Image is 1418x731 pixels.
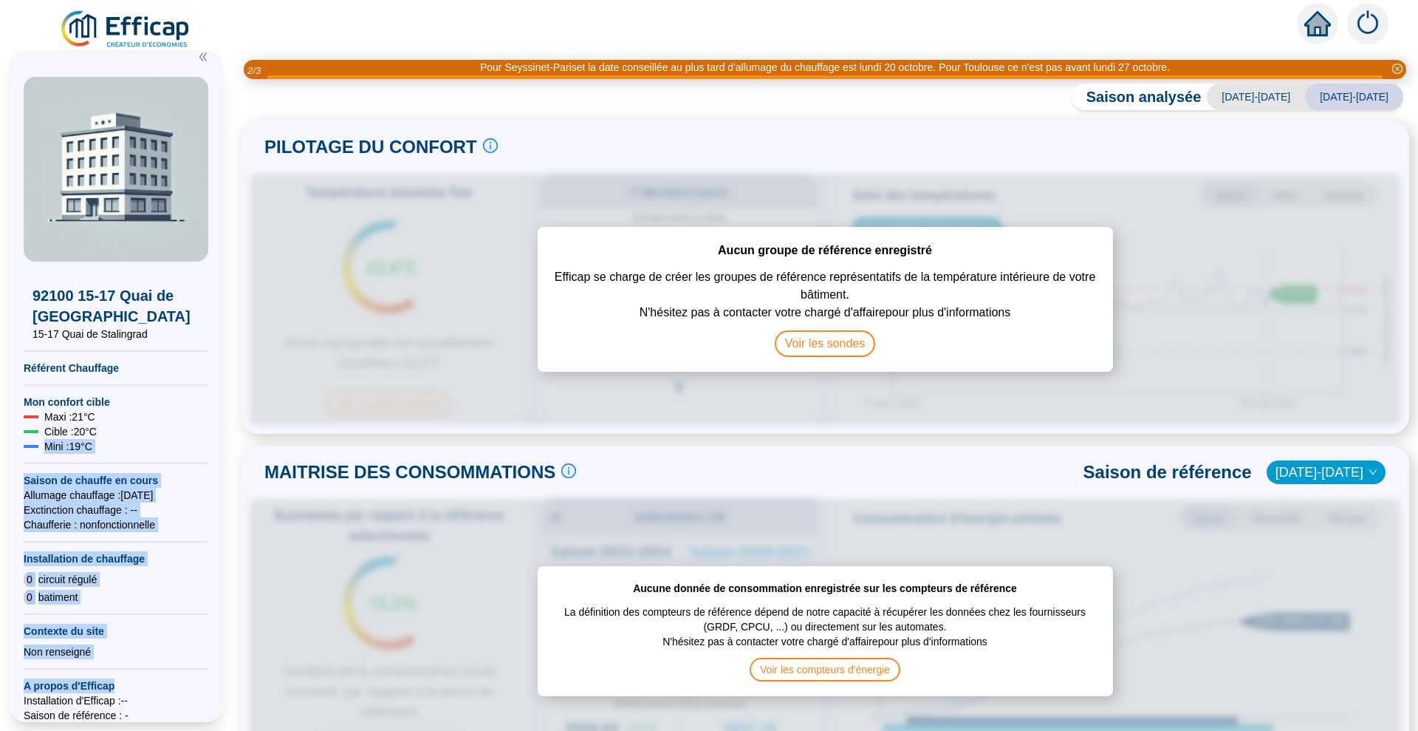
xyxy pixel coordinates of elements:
[1304,10,1331,37] span: home
[1392,64,1402,74] span: close-circle
[24,708,208,723] span: Saison de référence : -
[44,424,97,439] span: Cible : 20 °C
[1369,468,1377,477] span: down
[38,590,78,605] span: batiment
[561,463,576,478] span: info-circle
[38,572,97,587] span: circuit régulé
[633,581,1017,596] span: Aucune donnée de consommation enregistrée sur les compteurs de référence
[24,517,208,532] span: Chaufferie : non fonctionnelle
[32,327,199,341] span: 15-17 Quai de Stalingrad
[264,460,555,484] span: MAITRISE DES CONSOMMATIONS
[552,596,1098,634] span: La définition des compteurs de référence dépend de notre capacité à récupérer les données chez le...
[750,658,900,681] span: Voir les compteurs d'énergie
[24,679,208,693] span: A propos d'Efficap
[640,304,1010,330] span: N'hésitez pas à contacter votre chargé d'affaire pour plus d'informations
[24,395,208,409] span: Mon confort cible
[44,439,92,454] span: Mini : 19 °C
[264,135,477,159] span: PILOTAGE DU CONFORT
[44,409,95,424] span: Maxi : 21 °C
[1083,460,1252,484] span: Saison de référence
[24,361,208,375] span: Référent Chauffage
[775,330,876,357] span: Voir les sondes
[32,285,199,327] span: 92100 15-17 Quai de [GEOGRAPHIC_DATA]
[24,473,208,488] span: Saison de chauffe en cours
[662,634,987,658] span: N'hésitez pas à contacter votre chargé d'affaire pour plus d'informations
[1207,84,1305,110] span: [DATE]-[DATE]
[24,488,208,503] span: Allumage chauffage : [DATE]
[1072,86,1202,107] span: Saison analysée
[24,590,35,605] span: 0
[24,645,208,659] div: Non renseigné
[24,624,208,639] span: Contexte du site
[480,60,1170,75] div: Pour Seyssinet-Pariset la date conseillée au plus tard d'allumage du chauffage est lundi 20 octob...
[247,65,261,76] i: 2 / 3
[483,138,498,153] span: info-circle
[24,693,208,708] span: Installation d'Efficap : --
[198,52,208,62] span: double-left
[552,259,1098,304] span: Efficap se charge de créer les groupes de référence représentatifs de la température intérieure d...
[718,242,932,259] span: Aucun groupe de référence enregistré
[1305,84,1403,110] span: [DATE]-[DATE]
[1347,3,1388,44] img: alerts
[24,503,208,517] span: Exctinction chauffage : --
[24,551,208,566] span: Installation de chauffage
[24,572,35,587] span: 0
[59,9,193,50] img: efficap energie logo
[1275,461,1377,483] span: 2023-2024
